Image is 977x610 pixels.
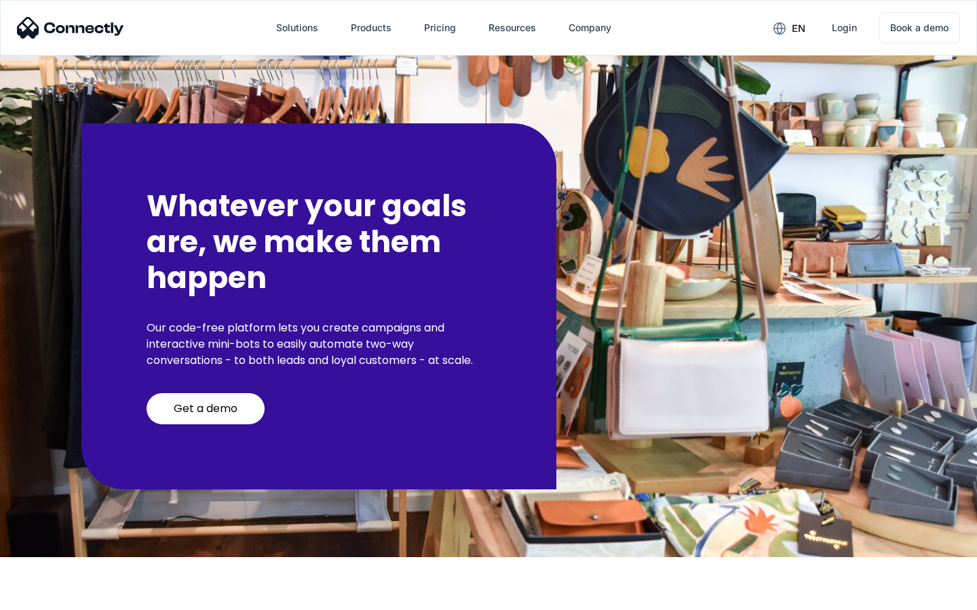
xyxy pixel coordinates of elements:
[424,18,456,37] div: Pricing
[792,19,805,38] div: en
[14,586,81,605] aside: Language selected: English
[413,12,467,44] a: Pricing
[340,12,402,44] div: Products
[478,12,547,44] div: Resources
[821,12,868,44] a: Login
[147,393,265,424] a: Get a demo
[558,12,622,44] div: Company
[147,188,491,296] h2: Whatever your goals are, we make them happen
[763,18,816,38] div: en
[488,18,536,37] div: Resources
[174,402,237,415] div: Get a demo
[569,18,611,37] div: Company
[147,320,491,369] p: Our code-free platform lets you create campaigns and interactive mini-bots to easily automate two...
[17,17,124,39] img: Connectly Logo
[351,18,391,37] div: Products
[832,18,857,37] div: Login
[265,12,329,44] div: Solutions
[879,12,960,43] a: Book a demo
[27,586,81,605] ul: Language list
[276,18,318,37] div: Solutions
